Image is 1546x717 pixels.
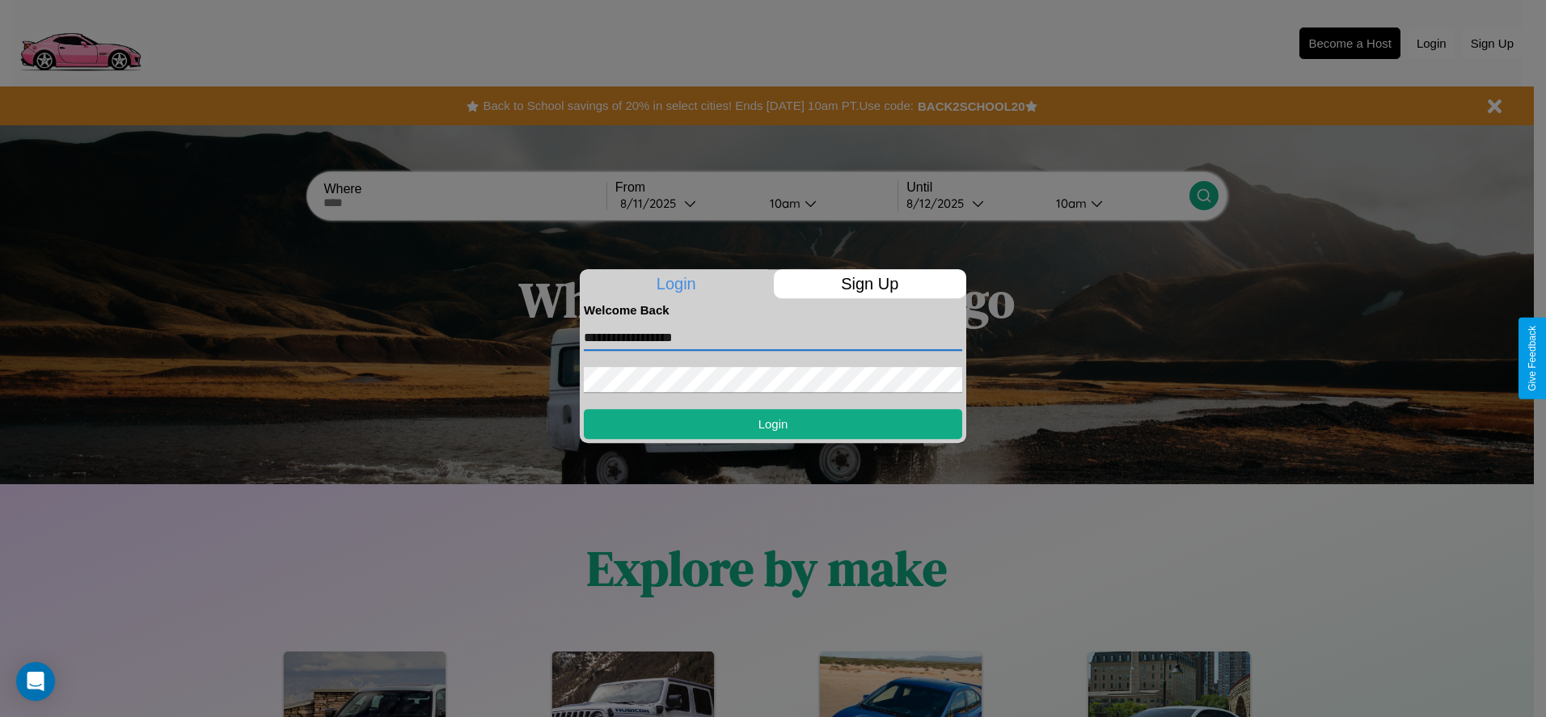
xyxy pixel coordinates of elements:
[16,662,55,701] div: Open Intercom Messenger
[580,269,773,298] p: Login
[774,269,967,298] p: Sign Up
[584,409,962,439] button: Login
[584,303,962,317] h4: Welcome Back
[1527,326,1538,391] div: Give Feedback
